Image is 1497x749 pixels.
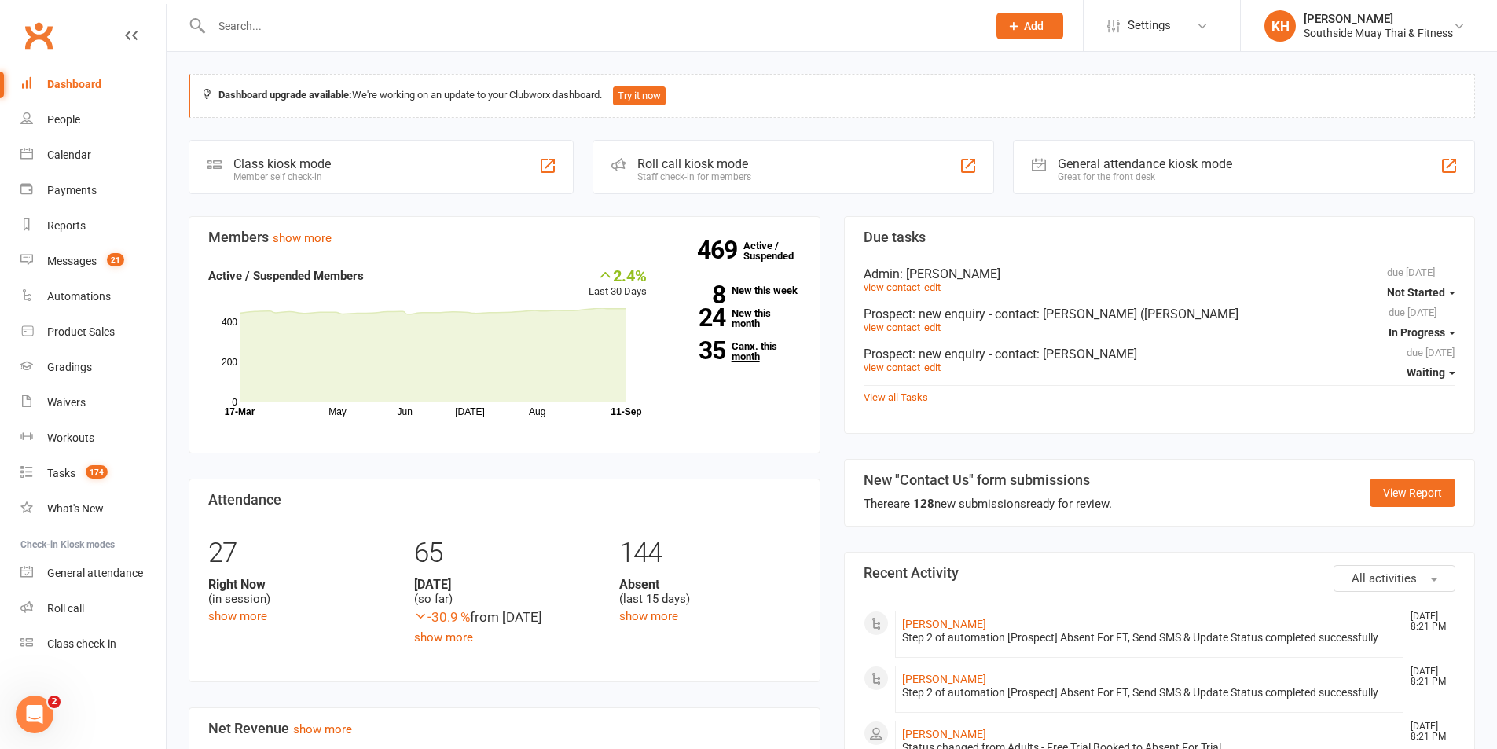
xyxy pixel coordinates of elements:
[208,577,390,607] div: (in session)
[47,255,97,267] div: Messages
[1304,12,1453,26] div: [PERSON_NAME]
[924,321,941,333] a: edit
[864,321,920,333] a: view contact
[864,494,1112,513] div: There are new submissions ready for review.
[619,577,800,607] div: (last 15 days)
[924,281,941,293] a: edit
[902,728,986,740] a: [PERSON_NAME]
[697,238,743,262] strong: 469
[414,609,470,625] span: -30.9 %
[208,229,801,245] h3: Members
[1389,318,1455,347] button: In Progress
[414,607,595,628] div: from [DATE]
[107,253,124,266] span: 21
[47,290,111,303] div: Automations
[670,283,725,307] strong: 8
[864,229,1456,245] h3: Due tasks
[20,491,166,527] a: What's New
[47,467,75,479] div: Tasks
[47,361,92,373] div: Gradings
[47,602,84,615] div: Roll call
[1403,721,1455,742] time: [DATE] 8:21 PM
[1403,666,1455,687] time: [DATE] 8:21 PM
[86,465,108,479] span: 174
[902,673,986,685] a: [PERSON_NAME]
[996,13,1063,39] button: Add
[670,306,725,329] strong: 24
[1264,10,1296,42] div: KH
[207,15,976,37] input: Search...
[1024,20,1044,32] span: Add
[218,89,352,101] strong: Dashboard upgrade available:
[902,631,1397,644] div: Step 2 of automation [Prospect] Absent For FT, Send SMS & Update Status completed successfully
[48,696,61,708] span: 2
[20,556,166,591] a: General attendance kiosk mode
[924,362,941,373] a: edit
[414,577,595,592] strong: [DATE]
[47,325,115,338] div: Product Sales
[864,565,1456,581] h3: Recent Activity
[864,266,1456,281] div: Admin
[864,307,1456,321] div: Prospect: new enquiry - contact
[1304,26,1453,40] div: Southside Muay Thai & Fitness
[864,472,1112,488] h3: New "Contact Us" form submissions
[47,78,101,90] div: Dashboard
[414,577,595,607] div: (so far)
[20,626,166,662] a: Class kiosk mode
[589,266,647,284] div: 2.4%
[208,492,801,508] h3: Attendance
[208,530,390,577] div: 27
[20,244,166,279] a: Messages 21
[864,281,920,293] a: view contact
[670,341,801,362] a: 35Canx. this month
[47,431,94,444] div: Workouts
[743,229,813,273] a: 469Active / Suspended
[589,266,647,300] div: Last 30 Days
[20,314,166,350] a: Product Sales
[619,577,800,592] strong: Absent
[20,279,166,314] a: Automations
[19,16,58,55] a: Clubworx
[670,285,801,296] a: 8New this week
[47,219,86,232] div: Reports
[670,339,725,362] strong: 35
[47,113,80,126] div: People
[189,74,1475,118] div: We're working on an update to your Clubworx dashboard.
[20,385,166,420] a: Waivers
[414,630,473,644] a: show more
[414,530,595,577] div: 65
[208,721,801,736] h3: Net Revenue
[902,686,1397,699] div: Step 2 of automation [Prospect] Absent For FT, Send SMS & Update Status completed successfully
[20,138,166,173] a: Calendar
[20,208,166,244] a: Reports
[1058,156,1232,171] div: General attendance kiosk mode
[1387,278,1455,307] button: Not Started
[902,618,986,630] a: [PERSON_NAME]
[47,502,104,515] div: What's New
[1407,358,1455,387] button: Waiting
[619,530,800,577] div: 144
[1334,565,1455,592] button: All activities
[47,184,97,196] div: Payments
[913,497,934,511] strong: 128
[1403,611,1455,632] time: [DATE] 8:21 PM
[233,156,331,171] div: Class kiosk mode
[47,396,86,409] div: Waivers
[47,567,143,579] div: General attendance
[208,577,390,592] strong: Right Now
[1352,571,1417,586] span: All activities
[1058,171,1232,182] div: Great for the front desk
[20,173,166,208] a: Payments
[20,456,166,491] a: Tasks 174
[208,609,267,623] a: show more
[864,362,920,373] a: view contact
[864,347,1456,362] div: Prospect: new enquiry - contact
[1037,307,1238,321] span: : [PERSON_NAME] ([PERSON_NAME]
[47,149,91,161] div: Calendar
[670,308,801,329] a: 24New this month
[20,67,166,102] a: Dashboard
[47,637,116,650] div: Class check-in
[900,266,1000,281] span: : [PERSON_NAME]
[613,86,666,105] button: Try it now
[637,156,751,171] div: Roll call kiosk mode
